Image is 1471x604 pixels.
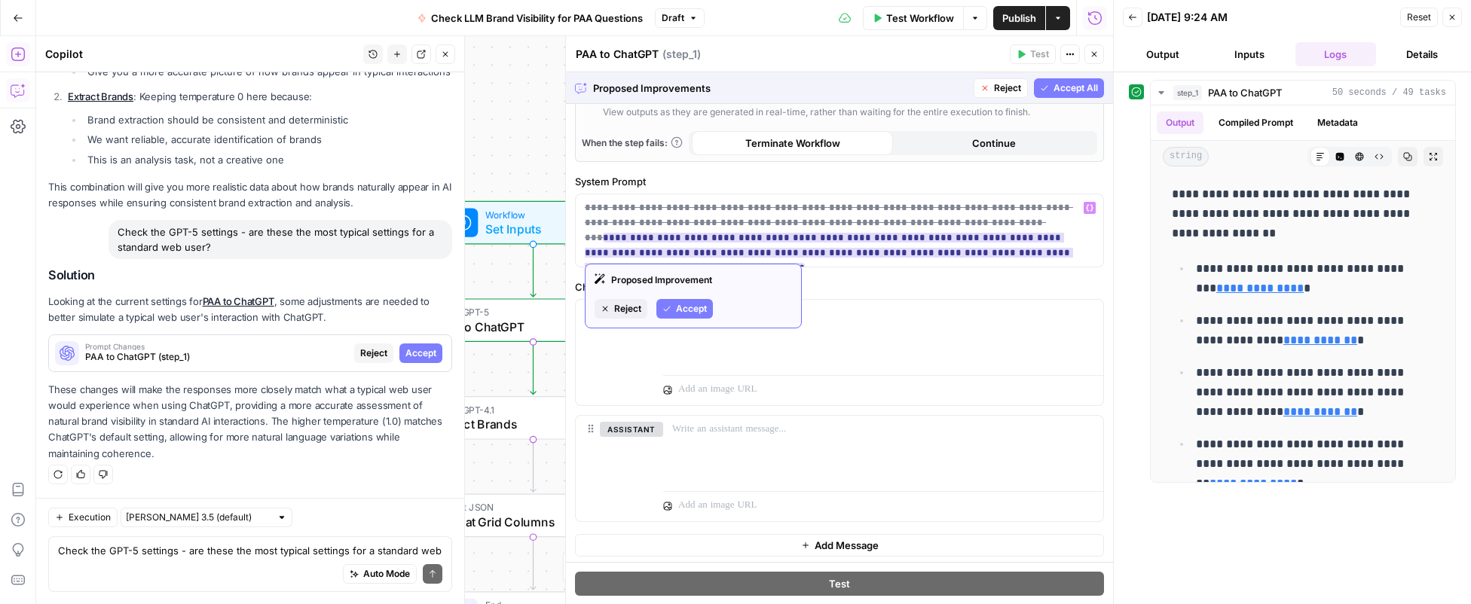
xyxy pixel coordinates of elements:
div: LLM · GPT-5PAA to ChatGPTStep 1 [393,298,674,342]
button: Details [1382,42,1463,66]
g: Edge from step_3 to end [531,537,536,590]
span: Test Workflow [886,11,954,26]
li: We want reliable, accurate identification of brands [84,132,452,147]
span: Continue [972,136,1016,151]
span: Proposed Improvements [593,81,968,96]
textarea: PAA to ChatGPT [576,47,659,62]
span: Publish [1002,11,1036,26]
button: assistant [600,422,663,437]
p: : Keeping temperature 0 here because: [68,89,452,105]
label: Chat [575,279,1104,294]
button: Auto Mode [343,564,417,584]
button: Test [1010,44,1056,64]
span: Draft [662,11,684,25]
label: System Prompt [575,174,1104,189]
div: LLM · GPT-4.1Extract BrandsStep 2 [393,396,674,440]
h2: Solution [48,268,452,282]
button: Inputs [1210,42,1290,66]
div: WorkflowSet InputsInputs [393,201,674,245]
a: PAA to ChatGPT [203,295,274,307]
span: string [1163,147,1209,166]
p: This combination will give you more realistic data about how brands naturally appear in AI respon... [48,179,452,211]
button: Test Workflow [863,6,963,30]
span: Accept [405,346,436,360]
button: Accept [399,343,442,363]
span: Reject [994,81,1021,95]
button: Execution [48,508,118,527]
div: Format JSONFormat Grid ColumnsStep 3 [393,494,674,538]
button: Logs [1295,42,1376,66]
g: Edge from step_2 to step_3 [531,439,536,492]
a: When the step fails: [582,136,683,150]
span: Accept [676,302,707,316]
span: Terminate Workflow [745,136,840,151]
span: Auto Mode [363,567,410,581]
button: 50 seconds / 49 tasks [1151,81,1455,105]
button: Reject [354,343,393,363]
button: Check LLM Brand Visibility for PAA Questions [408,6,652,30]
li: This is an analysis task, not a creative one [84,152,452,167]
div: 50 seconds / 49 tasks [1151,105,1455,482]
span: 50 seconds / 49 tasks [1332,86,1446,99]
g: Edge from step_1 to step_2 [531,342,536,395]
p: These changes will make the responses more closely match what a typical web user would experience... [48,382,452,462]
span: Test [1030,47,1049,61]
span: Execution [69,511,111,524]
div: Check the GPT-5 settings - are these the most typical settings for a standard web user? [109,220,452,259]
p: Looking at the current settings for , some adjustments are needed to better simulate a typical we... [48,294,452,325]
span: Set Inputs [485,220,575,238]
button: Reject [974,78,1028,98]
button: Output [1123,42,1203,66]
span: PAA to ChatGPT [1208,85,1282,100]
a: Extract Brands [68,90,133,102]
span: Reject [360,346,387,360]
button: Accept [656,299,713,319]
li: Brand extraction should be consistent and deterministic [84,112,452,127]
button: Continue [893,131,1094,155]
span: ( step_1 ) [662,47,701,62]
div: Copilot [45,47,359,62]
span: Prompt Changes [85,343,348,350]
button: Compiled Prompt [1210,111,1302,134]
span: Extract Brands [436,415,624,433]
button: Reject [595,299,647,319]
span: Workflow [485,207,575,221]
span: LLM · GPT-5 [436,305,625,319]
span: Format Grid Columns [436,513,624,531]
input: Claude Sonnet 3.5 (default) [126,510,271,525]
span: PAA to ChatGPT [436,318,625,336]
span: Accept All [1054,81,1098,95]
div: Proposed Improvement [595,273,792,287]
button: Publish [993,6,1045,30]
span: Add Message [815,538,879,553]
span: step_1 [1173,85,1202,100]
button: Test [575,571,1104,595]
span: Check LLM Brand Visibility for PAA Questions [431,11,643,26]
span: PAA to ChatGPT (step_1) [85,350,348,364]
span: LLM · GPT-4.1 [436,402,624,416]
span: Reject [614,302,641,316]
button: Output [1157,111,1203,134]
button: Reset [1400,8,1438,27]
button: Add Message [575,534,1104,557]
div: View outputs as they are generated in real-time, rather than waiting for the entire execution to ... [603,105,1030,119]
span: Reset [1407,11,1431,24]
button: Draft [655,8,705,28]
button: Accept All [1034,78,1104,98]
span: Test [829,575,850,590]
span: Format JSON [436,500,624,514]
g: Edge from start to step_1 [531,244,536,297]
button: Metadata [1308,111,1367,134]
